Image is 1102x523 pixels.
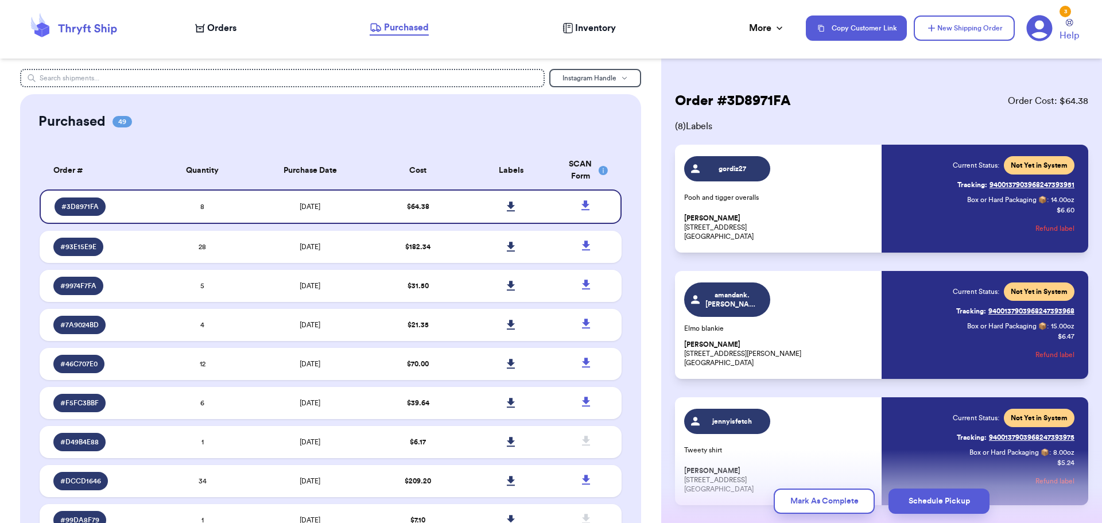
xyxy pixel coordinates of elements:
span: Current Status: [953,161,999,170]
button: Refund label [1035,342,1074,367]
span: Tracking: [957,180,987,189]
span: gordiz27 [705,164,760,173]
span: Orders [207,21,236,35]
p: [STREET_ADDRESS][PERSON_NAME] [GEOGRAPHIC_DATA] [684,340,875,367]
button: Copy Customer Link [806,16,907,41]
span: 4 [200,321,204,328]
span: Not Yet in System [1011,413,1068,423]
a: 3 [1026,15,1053,41]
span: $ 21.35 [408,321,429,328]
span: # 3D8971FA [61,202,99,211]
span: Tracking: [956,307,986,316]
div: More [749,21,785,35]
span: [DATE] [300,400,320,406]
h2: Purchased [38,113,106,131]
span: : [1047,195,1049,204]
th: Order # [40,152,156,189]
span: # 7A9024BD [60,320,99,330]
span: Inventory [575,21,616,35]
span: [PERSON_NAME] [684,340,740,349]
div: 3 [1060,6,1071,17]
span: 34 [199,478,207,485]
span: Order Cost: $ 64.38 [1008,94,1088,108]
span: # F5FC3BBF [60,398,99,408]
span: : [1047,321,1049,331]
p: Elmo blankie [684,324,875,333]
span: $ 31.50 [408,282,429,289]
button: Refund label [1035,216,1074,241]
span: 8 [200,203,204,210]
span: 28 [199,243,206,250]
span: 12 [200,361,205,367]
span: 1 [201,439,204,445]
span: amandank.[PERSON_NAME] [705,290,760,309]
span: # 46C707E0 [60,359,98,369]
h2: Order # 3D8971FA [675,92,791,110]
span: [PERSON_NAME] [684,467,740,475]
span: 8.00 oz [1053,448,1074,457]
p: Tweety shirt [684,445,875,455]
a: Tracking:9400137903968247393951 [957,176,1074,194]
span: $ 39.64 [407,400,429,406]
span: $ 64.38 [407,203,429,210]
a: Tracking:9400137903968247393975 [957,428,1074,447]
span: [DATE] [300,439,320,445]
span: Purchased [384,21,429,34]
span: Box or Hard Packaging 📦 [969,449,1049,456]
p: $ 6.60 [1057,206,1074,215]
span: Instagram Handle [562,75,616,82]
th: Quantity [156,152,249,189]
span: Current Status: [953,287,999,296]
span: Box or Hard Packaging 📦 [967,196,1047,203]
button: Refund label [1035,468,1074,494]
span: [DATE] [300,361,320,367]
button: Instagram Handle [549,69,641,87]
a: Purchased [370,21,429,36]
p: [STREET_ADDRESS] [GEOGRAPHIC_DATA] [684,466,875,494]
span: # D49B4E88 [60,437,99,447]
span: $ 209.20 [405,478,431,485]
span: 5 [200,282,204,289]
span: # 9974F7FA [60,281,96,290]
span: jennyisfetch [705,417,760,426]
span: ( 8 ) Labels [675,119,1088,133]
button: New Shipping Order [914,16,1015,41]
span: : [1049,448,1051,457]
span: 14.00 oz [1051,195,1074,204]
span: Tracking: [957,433,987,442]
span: [DATE] [300,203,320,210]
button: Schedule Pickup [888,489,990,514]
p: Pooh and tigger overalls [684,193,875,202]
th: Cost [371,152,464,189]
span: $ 182.34 [405,243,430,250]
span: Help [1060,29,1079,42]
span: 6 [200,400,204,406]
input: Search shipments... [20,69,545,87]
th: Purchase Date [249,152,371,189]
span: [PERSON_NAME] [684,214,740,223]
button: Mark As Complete [774,489,875,514]
span: [DATE] [300,478,320,485]
a: Inventory [562,21,616,35]
span: $ 6.17 [410,439,426,445]
span: 15.00 oz [1051,321,1074,331]
p: $ 6.47 [1058,332,1074,341]
p: [STREET_ADDRESS] [GEOGRAPHIC_DATA] [684,214,875,241]
span: 49 [112,116,132,127]
span: [DATE] [300,321,320,328]
span: [DATE] [300,243,320,250]
span: Not Yet in System [1011,161,1068,170]
span: # DCCD1646 [60,476,101,486]
p: $ 5.24 [1057,458,1074,467]
div: SCAN Form [565,158,608,183]
th: Labels [464,152,557,189]
a: Help [1060,19,1079,42]
span: Current Status: [953,413,999,423]
a: Orders [195,21,236,35]
a: Tracking:9400137903968247393968 [956,302,1074,320]
span: Not Yet in System [1011,287,1068,296]
span: [DATE] [300,282,320,289]
span: # 93E15E9E [60,242,96,251]
span: Box or Hard Packaging 📦 [967,323,1047,330]
span: $ 70.00 [407,361,429,367]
